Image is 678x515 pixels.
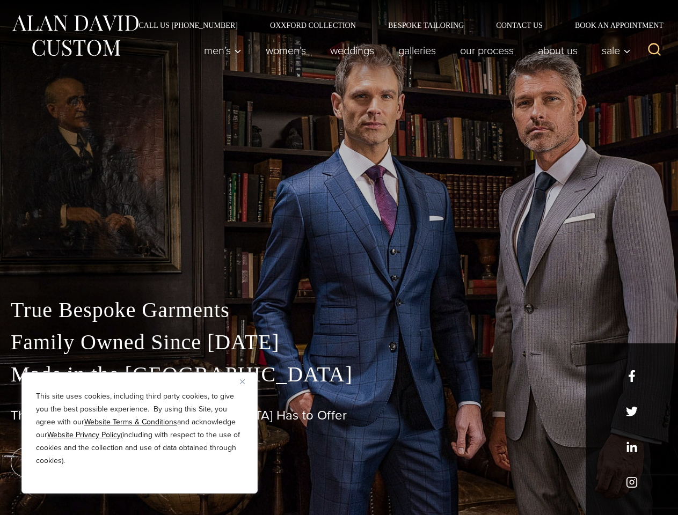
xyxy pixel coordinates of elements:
span: Men’s [204,45,242,56]
a: Call Us [PHONE_NUMBER] [122,21,254,29]
nav: Primary Navigation [192,40,637,61]
img: Alan David Custom [11,12,140,60]
span: Sale [602,45,631,56]
a: Oxxford Collection [254,21,372,29]
button: View Search Form [641,38,667,63]
h1: The Best Custom Suits [GEOGRAPHIC_DATA] Has to Offer [11,408,667,423]
nav: Secondary Navigation [122,21,667,29]
a: Women’s [254,40,318,61]
p: This site uses cookies, including third party cookies, to give you the best possible experience. ... [36,390,243,467]
a: book an appointment [11,447,161,477]
a: Contact Us [480,21,559,29]
a: Bespoke Tailoring [372,21,480,29]
a: Book an Appointment [559,21,667,29]
a: Website Terms & Conditions [84,416,177,428]
a: Our Process [448,40,526,61]
img: Close [240,379,245,384]
p: True Bespoke Garments Family Owned Since [DATE] Made in the [GEOGRAPHIC_DATA] [11,294,667,391]
a: weddings [318,40,387,61]
a: About Us [526,40,590,61]
a: Website Privacy Policy [47,429,121,440]
button: Close [240,375,253,388]
a: Galleries [387,40,448,61]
